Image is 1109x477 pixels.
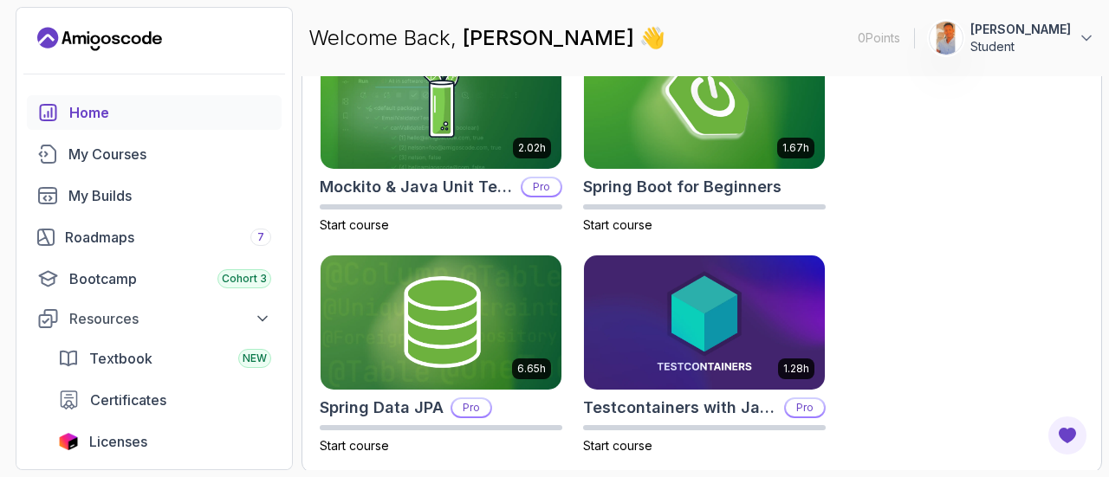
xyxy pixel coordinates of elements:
img: Spring Boot for Beginners card [584,34,825,169]
a: licenses [48,424,282,459]
a: courses [27,137,282,171]
h2: Spring Boot for Beginners [583,175,781,199]
img: Testcontainers with Java card [584,255,825,390]
img: jetbrains icon [58,433,79,450]
p: 2.02h [518,141,546,155]
span: Licenses [89,431,147,452]
p: Pro [452,399,490,416]
span: 7 [257,230,264,244]
p: Student [970,38,1071,55]
p: [PERSON_NAME] [970,21,1071,38]
div: Bootcamp [69,268,271,289]
span: 👋 [636,20,671,55]
p: 0 Points [858,29,900,47]
span: NEW [243,351,267,365]
div: My Courses [68,144,271,164]
p: 1.28h [783,362,809,376]
p: Pro [786,399,824,416]
p: Pro [522,178,561,196]
a: certificates [48,383,282,417]
h2: Mockito & Java Unit Testing [320,175,514,199]
a: bootcamp [27,261,282,296]
p: Welcome Back, [308,24,665,52]
h2: Testcontainers with Java [583,396,777,420]
span: Start course [583,438,652,453]
h2: Spring Data JPA [320,396,444,420]
span: Cohort 3 [222,272,267,286]
span: Textbook [89,348,152,369]
a: Testcontainers with Java card1.28hTestcontainers with JavaProStart course [583,255,826,455]
img: Spring Data JPA card [321,255,561,390]
span: [PERSON_NAME] [463,25,639,50]
div: Home [69,102,271,123]
a: builds [27,178,282,213]
a: home [27,95,282,130]
p: 1.67h [782,141,809,155]
a: Spring Boot for Beginners card1.67hSpring Boot for BeginnersStart course [583,33,826,234]
button: Open Feedback Button [1047,415,1088,456]
div: My Builds [68,185,271,206]
span: Start course [320,217,389,232]
img: Mockito & Java Unit Testing card [321,34,561,169]
img: user profile image [930,22,963,55]
p: 6.65h [517,362,546,376]
span: Start course [583,217,652,232]
a: Spring Data JPA card6.65hSpring Data JPAProStart course [320,255,562,455]
a: Mockito & Java Unit Testing card2.02hMockito & Java Unit TestingProStart course [320,33,562,234]
a: Landing page [37,25,162,53]
a: roadmaps [27,220,282,255]
div: Roadmaps [65,227,271,248]
span: Certificates [90,390,166,410]
a: textbook [48,341,282,376]
div: Resources [69,308,271,329]
button: Resources [27,303,282,334]
button: user profile image[PERSON_NAME]Student [929,21,1095,55]
span: Start course [320,438,389,453]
